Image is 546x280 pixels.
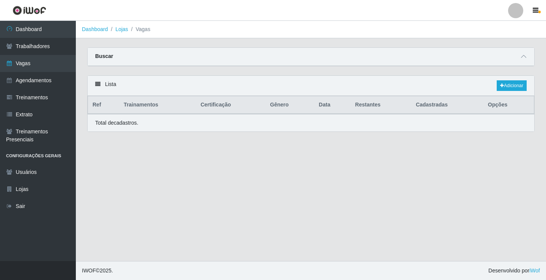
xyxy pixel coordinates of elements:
[488,267,540,275] span: Desenvolvido por
[196,96,265,114] th: Certificação
[95,53,113,59] strong: Buscar
[265,96,314,114] th: Gênero
[351,96,411,114] th: Restantes
[115,26,128,32] a: Lojas
[88,96,119,114] th: Ref
[483,96,534,114] th: Opções
[88,76,534,96] div: Lista
[529,267,540,274] a: iWof
[119,96,196,114] th: Trainamentos
[76,21,546,38] nav: breadcrumb
[314,96,351,114] th: Data
[82,267,96,274] span: IWOF
[411,96,483,114] th: Cadastradas
[95,119,138,127] p: Total de cadastros.
[497,80,527,91] a: Adicionar
[82,26,108,32] a: Dashboard
[13,6,46,15] img: CoreUI Logo
[82,267,113,275] span: © 2025 .
[128,25,151,33] li: Vagas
